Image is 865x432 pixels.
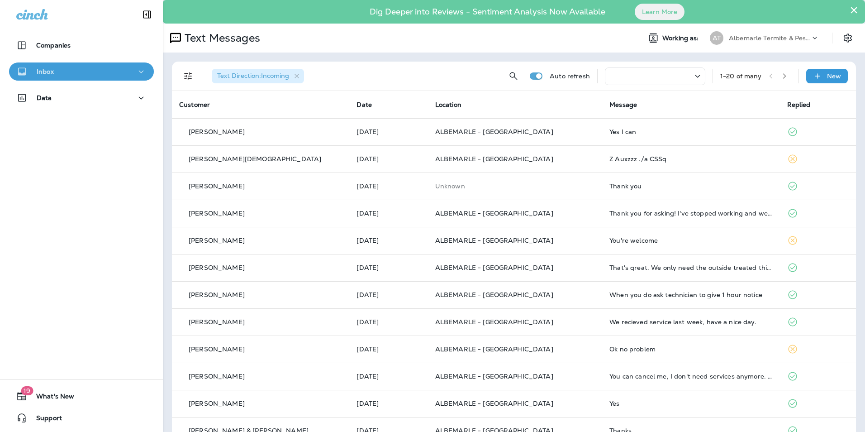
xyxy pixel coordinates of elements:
[356,318,420,326] p: Sep 22, 2025 08:07 AM
[729,34,810,42] p: Albemarle Termite & Pest Control
[9,387,154,405] button: 19What's New
[609,400,772,407] div: Yes
[356,346,420,353] p: Sep 22, 2025 08:03 AM
[609,128,772,135] div: Yes I can
[27,393,74,403] span: What's New
[720,72,762,80] div: 1 - 20 of many
[435,264,553,272] span: ALBEMARLE - [GEOGRAPHIC_DATA]
[710,31,723,45] div: AT
[217,72,289,80] span: Text Direction : Incoming
[189,128,245,135] p: [PERSON_NAME]
[36,42,71,49] p: Companies
[37,94,52,101] p: Data
[9,89,154,107] button: Data
[609,291,772,298] div: When you do ask technician to give 1 hour notice
[435,155,553,163] span: ALBEMARLE - [GEOGRAPHIC_DATA]
[435,182,595,190] p: This customer does not have a last location and the phone number they messaged is not assigned to...
[609,264,772,271] div: That's great. We only need the outside treated this time. Thanks
[356,291,420,298] p: Sep 22, 2025 08:09 AM
[356,264,420,271] p: Sep 22, 2025 08:44 AM
[435,209,553,217] span: ALBEMARLE - [GEOGRAPHIC_DATA]
[609,237,772,244] div: You're welcome
[356,155,420,163] p: Sep 24, 2025 02:01 PM
[21,386,33,395] span: 19
[189,400,245,407] p: [PERSON_NAME]
[9,62,154,81] button: Inbox
[435,345,553,353] span: ALBEMARLE - [GEOGRAPHIC_DATA]
[356,373,420,380] p: Sep 22, 2025 08:01 AM
[850,3,858,17] button: Close
[504,67,523,85] button: Search Messages
[189,182,245,190] p: [PERSON_NAME]
[435,236,553,245] span: ALBEMARLE - [GEOGRAPHIC_DATA]
[435,372,553,380] span: ALBEMARLE - [GEOGRAPHIC_DATA]
[179,101,210,109] span: Customer
[435,128,553,136] span: ALBEMARLE - [GEOGRAPHIC_DATA]
[550,72,590,80] p: Auto refresh
[9,409,154,427] button: Support
[212,69,304,83] div: Text Direction:Incoming
[435,318,553,326] span: ALBEMARLE - [GEOGRAPHIC_DATA]
[356,237,420,244] p: Sep 22, 2025 10:35 AM
[189,346,245,353] p: [PERSON_NAME]
[134,5,160,24] button: Collapse Sidebar
[27,414,62,425] span: Support
[609,182,772,190] div: Thank you
[179,67,197,85] button: Filters
[609,318,772,326] div: We recieved service last week, have a nice day.
[435,101,461,109] span: Location
[787,101,811,109] span: Replied
[189,155,321,163] p: [PERSON_NAME][DEMOGRAPHIC_DATA]
[827,72,841,80] p: New
[435,291,553,299] span: ALBEMARLE - [GEOGRAPHIC_DATA]
[189,210,245,217] p: [PERSON_NAME]
[9,36,154,54] button: Companies
[189,291,245,298] p: [PERSON_NAME]
[609,373,772,380] div: You can cancel me, I don't need services anymore. I am moving. Thanks.
[189,264,245,271] p: [PERSON_NAME]
[343,10,632,13] p: Dig Deeper into Reviews - Sentiment Analysis Now Available
[435,399,553,408] span: ALBEMARLE - [GEOGRAPHIC_DATA]
[609,101,637,109] span: Message
[189,373,245,380] p: [PERSON_NAME]
[356,400,420,407] p: Sep 18, 2025 08:08 AM
[662,34,701,42] span: Working as:
[356,182,420,190] p: Sep 24, 2025 08:12 AM
[840,30,856,46] button: Settings
[356,101,372,109] span: Date
[609,155,772,163] div: Z Auxzzz ./a CSSq
[609,210,772,217] div: Thank you for asking! I've stopped working and we're trying to figure just our finances right now...
[356,210,420,217] p: Sep 22, 2025 10:41 AM
[356,128,420,135] p: Sep 25, 2025 08:29 AM
[189,237,245,244] p: [PERSON_NAME]
[189,318,245,326] p: [PERSON_NAME]
[609,346,772,353] div: Ok no problem
[181,31,260,45] p: Text Messages
[635,4,684,20] button: Learn More
[37,68,54,75] p: Inbox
